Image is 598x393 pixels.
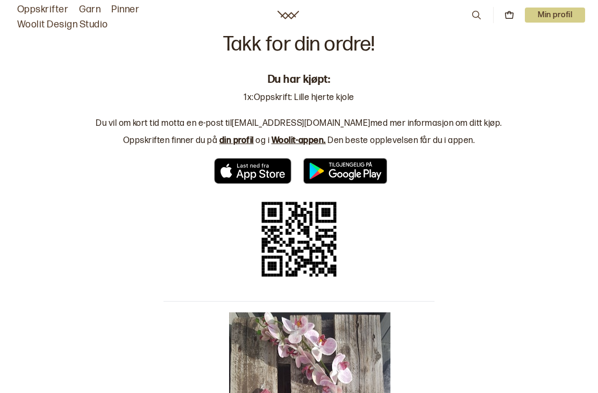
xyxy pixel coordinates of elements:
[17,2,68,17] a: Oppskrifter
[223,34,375,55] p: Takk for din ordre!
[79,2,101,17] a: Garn
[17,17,108,32] a: Woolit Design Studio
[96,117,502,130] p: Du vil om kort tid motta en e-post til [EMAIL_ADDRESS][DOMAIN_NAME] med mer informasjon om ditt k...
[111,2,139,17] a: Pinner
[244,91,354,104] li: 1 x: Oppskrift: Lille hjerte kjole
[303,158,387,184] img: Tilgjengelig på Google Play
[268,72,331,87] p: Du har kjøpt:
[123,134,475,147] p: Oppskriften finner du på og i Den beste opplevelsen får du i appen.
[272,135,326,146] a: Woolit-appen.
[525,8,585,23] p: Min profil
[525,8,585,23] button: User dropdown
[219,135,254,146] a: din profil
[277,11,299,19] a: Woolit
[211,158,295,184] img: Last ned fra App Store
[211,158,295,184] a: AppStore Link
